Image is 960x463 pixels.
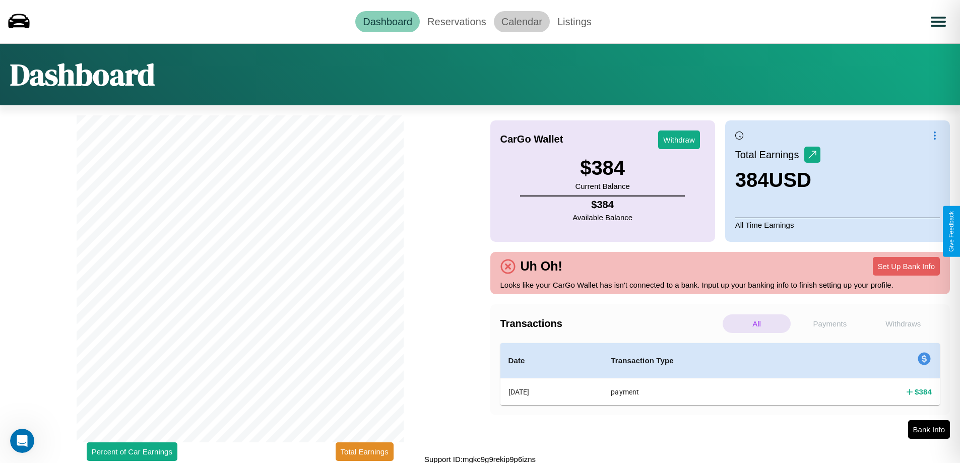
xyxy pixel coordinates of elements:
[735,169,820,191] h3: 384 USD
[603,378,820,406] th: payment
[575,157,629,179] h3: $ 384
[948,211,955,252] div: Give Feedback
[508,355,595,367] h4: Date
[516,259,567,274] h4: Uh Oh!
[735,218,940,232] p: All Time Earnings
[572,199,632,211] h4: $ 384
[494,11,550,32] a: Calendar
[611,355,812,367] h4: Transaction Type
[915,386,932,397] h4: $ 384
[500,318,720,329] h4: Transactions
[420,11,494,32] a: Reservations
[658,130,700,149] button: Withdraw
[355,11,420,32] a: Dashboard
[908,420,950,439] button: Bank Info
[550,11,599,32] a: Listings
[500,343,940,405] table: simple table
[723,314,791,333] p: All
[924,8,952,36] button: Open menu
[500,278,940,292] p: Looks like your CarGo Wallet has isn't connected to a bank. Input up your banking info to finish ...
[500,378,603,406] th: [DATE]
[796,314,864,333] p: Payments
[87,442,177,461] button: Percent of Car Earnings
[869,314,937,333] p: Withdraws
[10,54,155,95] h1: Dashboard
[336,442,394,461] button: Total Earnings
[873,257,940,276] button: Set Up Bank Info
[500,134,563,145] h4: CarGo Wallet
[10,429,34,453] iframe: Intercom live chat
[575,179,629,193] p: Current Balance
[735,146,804,164] p: Total Earnings
[572,211,632,224] p: Available Balance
